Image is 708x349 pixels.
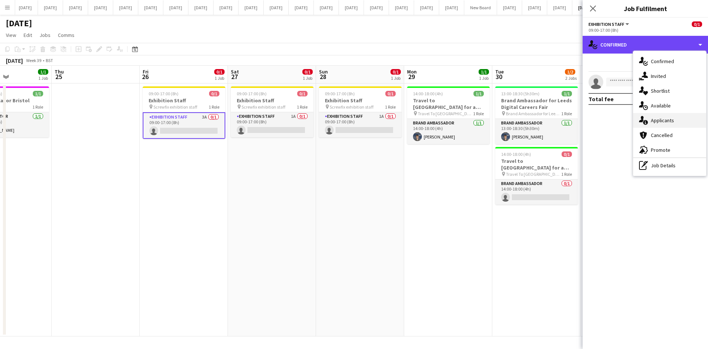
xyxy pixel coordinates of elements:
[565,75,577,81] div: 2 Jobs
[297,104,308,110] span: 1 Role
[547,0,572,15] button: [DATE]
[231,68,239,75] span: Sat
[407,86,490,144] app-job-card: 14:00-18:00 (4h)1/1Travel to [GEOGRAPHIC_DATA] for a recruitment fair on [DATE] Travel To [GEOGRA...
[303,75,312,81] div: 1 Job
[46,58,53,63] div: BST
[6,57,23,64] div: [DATE]
[495,119,578,144] app-card-role: Brand Ambassador1/113:00-18:30 (5h30m)[PERSON_NAME]
[63,0,88,15] button: [DATE]
[6,18,32,29] h1: [DATE]
[391,69,401,75] span: 0/1
[231,112,313,137] app-card-role: Exhibition Staff1A0/109:00-17:00 (8h)
[319,86,402,137] app-job-card: 09:00-17:00 (8h)0/1Exhibition Staff Screwfix exhibition staff1 RoleExhibition Staff1A0/109:00-17:...
[418,111,473,116] span: Travel To [GEOGRAPHIC_DATA] for Recruitment fair
[6,32,16,38] span: View
[561,111,572,116] span: 1 Role
[264,0,289,15] button: [DATE]
[325,91,355,96] span: 09:00-17:00 (8h)
[501,91,539,96] span: 13:00-18:30 (5h30m)
[143,97,225,104] h3: Exhibition Staff
[319,97,402,104] h3: Exhibition Staff
[495,147,578,205] app-job-card: 14:00-18:00 (4h)0/1Travel to [GEOGRAPHIC_DATA] for a recruitment fair on [DATE] Travel To [GEOGRA...
[572,0,597,15] button: [DATE]
[113,0,138,15] button: [DATE]
[188,0,214,15] button: [DATE]
[231,86,313,137] app-job-card: 09:00-17:00 (8h)0/1Exhibition Staff Screwfix exhibition staff1 RoleExhibition Staff1A0/109:00-17:...
[209,91,219,96] span: 0/1
[582,72,593,81] span: 1
[163,0,188,15] button: [DATE]
[55,30,77,40] a: Comms
[561,171,572,177] span: 1 Role
[495,179,578,205] app-card-role: Brand Ambassador0/114:00-18:00 (4h)
[143,112,225,139] app-card-role: Exhibition Staff3A0/109:00-17:00 (8h)
[651,58,674,65] span: Confirmed
[3,30,19,40] a: View
[413,91,443,96] span: 14:00-18:00 (4h)
[473,91,484,96] span: 1/1
[391,75,400,81] div: 1 Job
[407,97,490,110] h3: Travel to [GEOGRAPHIC_DATA] for a recruitment fair on [DATE]
[138,0,163,15] button: [DATE]
[237,91,267,96] span: 09:00-17:00 (8h)
[651,132,673,138] span: Cancelled
[143,86,225,139] app-job-card: 09:00-17:00 (8h)0/1Exhibition Staff Screwfix exhibition staff1 RoleExhibition Staff3A0/109:00-17:...
[149,91,178,96] span: 09:00-17:00 (8h)
[407,119,490,144] app-card-role: Brand Ambassador1/114:00-18:00 (4h)[PERSON_NAME]
[473,111,484,116] span: 1 Role
[58,32,74,38] span: Comms
[214,0,239,15] button: [DATE]
[314,0,339,15] button: [DATE]
[214,69,225,75] span: 0/1
[142,72,149,81] span: 26
[651,102,671,109] span: Available
[506,111,561,116] span: Brand Ambassador for Leeds Digital Careers fair
[330,104,374,110] span: Screwfix exhibition staff
[495,158,578,171] h3: Travel to [GEOGRAPHIC_DATA] for a recruitment fair on [DATE]
[37,30,53,40] a: Jobs
[364,0,389,15] button: [DATE]
[319,112,402,137] app-card-role: Exhibition Staff1A0/109:00-17:00 (8h)
[562,151,572,157] span: 0/1
[13,0,38,15] button: [DATE]
[389,0,414,15] button: [DATE]
[55,68,64,75] span: Thu
[239,0,264,15] button: [DATE]
[38,75,48,81] div: 1 Job
[495,97,578,110] h3: Brand Ambassador for Leeds Digital Careers Fair
[209,104,219,110] span: 1 Role
[651,117,674,124] span: Applicants
[385,104,396,110] span: 1 Role
[33,91,43,96] span: 1/1
[53,72,64,81] span: 25
[651,88,670,94] span: Shortlist
[39,32,51,38] span: Jobs
[339,0,364,15] button: [DATE]
[651,147,670,153] span: Promote
[231,97,313,104] h3: Exhibition Staff
[494,72,504,81] span: 30
[583,4,708,13] h3: Job Fulfilment
[21,30,35,40] a: Edit
[501,151,531,157] span: 14:00-18:00 (4h)
[385,91,396,96] span: 0/1
[230,72,239,81] span: 27
[692,21,702,27] span: 0/1
[153,104,197,110] span: Screwfix exhibition staff
[24,32,32,38] span: Edit
[651,73,666,79] span: Invited
[589,27,702,33] div: 09:00-17:00 (8h)
[495,68,504,75] span: Tue
[407,68,417,75] span: Mon
[464,0,497,15] button: New Board
[215,75,224,81] div: 1 Job
[495,86,578,144] div: 13:00-18:30 (5h30m)1/1Brand Ambassador for Leeds Digital Careers Fair Brand Ambassador for Leeds ...
[143,68,149,75] span: Fri
[32,104,43,110] span: 1 Role
[497,0,522,15] button: [DATE]
[633,158,706,173] div: Job Details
